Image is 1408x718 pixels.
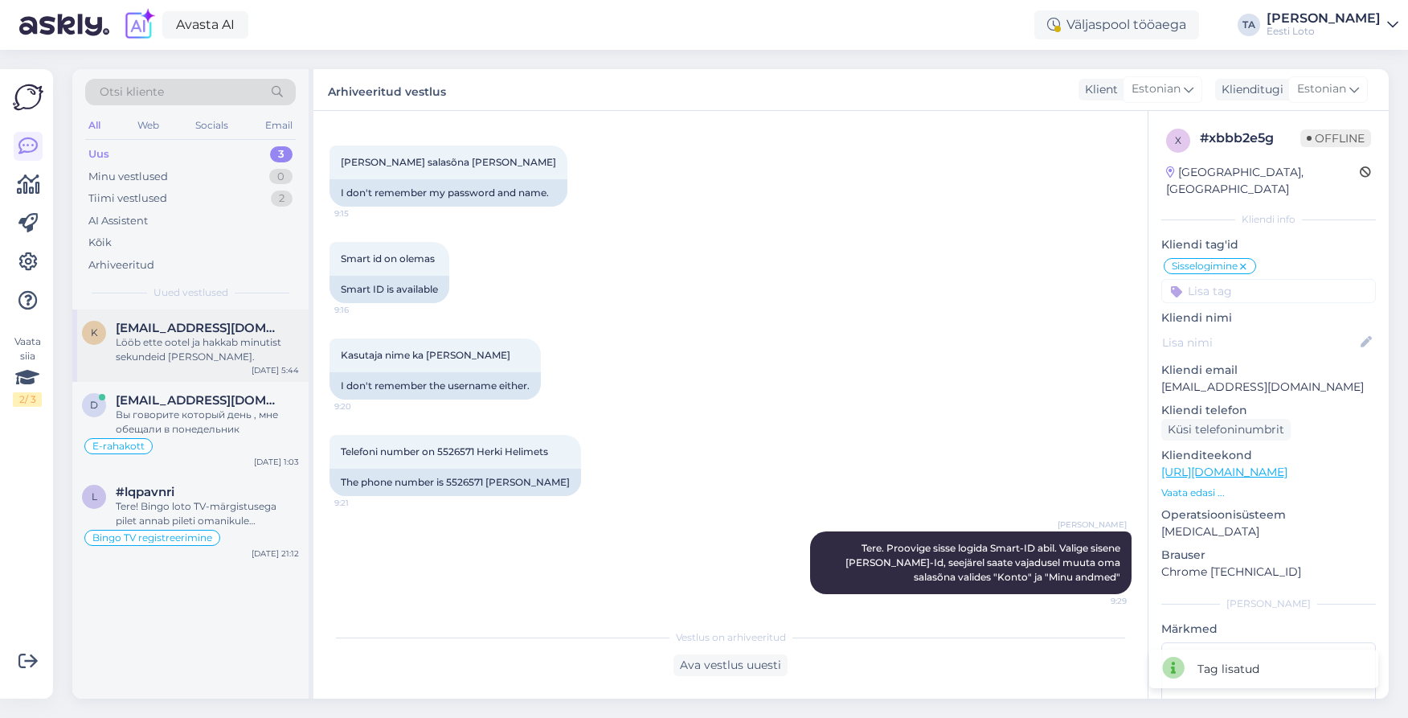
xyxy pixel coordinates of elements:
div: [DATE] 21:12 [252,548,299,560]
div: Email [262,115,296,136]
span: Bingo TV registreerimine [92,533,212,543]
div: Klienditugi [1215,81,1283,98]
input: Lisa tag [1161,279,1376,303]
div: Lööb ette ootel ja hakkab minutist sekundeid [PERSON_NAME]. [116,335,299,364]
div: I don't remember the username either. [329,372,541,400]
a: Avasta AI [162,11,248,39]
div: AI Assistent [88,213,148,229]
a: [URL][DOMAIN_NAME] [1161,465,1287,479]
div: [PERSON_NAME] [1161,597,1376,611]
div: Tiimi vestlused [88,191,167,207]
div: I don't remember my password and name. [329,179,567,207]
div: Uus [88,146,109,162]
span: E-rahakott [92,441,145,451]
div: The phone number is 5526571 [PERSON_NAME] [329,469,581,496]
span: Uued vestlused [153,285,228,300]
p: Märkmed [1161,621,1376,638]
div: Kliendi info [1161,212,1376,227]
span: 9:21 [334,497,395,509]
span: K [91,326,98,338]
div: Küsi telefoninumbrit [1161,419,1291,441]
p: Brauser [1161,547,1376,564]
div: Eesti Loto [1267,25,1381,38]
p: Kliendi tag'id [1161,236,1376,253]
div: Tag lisatud [1197,661,1259,678]
span: 9:20 [334,400,395,412]
div: Kõik [88,235,112,251]
span: [PERSON_NAME] salasõna [PERSON_NAME] [341,156,556,168]
a: [PERSON_NAME]Eesti Loto [1267,12,1398,38]
div: Smart ID is available [329,276,449,303]
div: Klient [1079,81,1118,98]
input: Lisa nimi [1162,334,1357,351]
img: explore-ai [122,8,156,42]
div: 2 [271,191,293,207]
div: Ava vestlus uuesti [673,654,788,676]
div: All [85,115,104,136]
span: dmitrinem@gmail.com [116,393,283,408]
span: 9:16 [334,304,395,316]
span: Sisselogimine [1172,261,1238,271]
div: [PERSON_NAME] [1267,12,1381,25]
span: Tere. Proovige sisse logida Smart-ID abil. Valige sisene [PERSON_NAME]-Id, seejärel saate vajadus... [845,542,1123,583]
p: Kliendi email [1161,362,1376,379]
div: Web [134,115,162,136]
div: 0 [269,169,293,185]
p: [MEDICAL_DATA] [1161,523,1376,540]
div: [DATE] 1:03 [254,456,299,468]
span: Kuutandres8@gmail.com [116,321,283,335]
p: Operatsioonisüsteem [1161,507,1376,523]
p: [EMAIL_ADDRESS][DOMAIN_NAME] [1161,379,1376,396]
p: Vaata edasi ... [1161,486,1376,500]
p: Chrome [TECHNICAL_ID] [1161,564,1376,581]
div: Arhiveeritud [88,257,154,273]
span: Kasutaja nime ka [PERSON_NAME] [341,349,510,361]
span: Estonian [1297,80,1346,98]
span: Vestlus on arhiveeritud [676,630,786,645]
div: [GEOGRAPHIC_DATA], [GEOGRAPHIC_DATA] [1166,164,1360,198]
span: d [90,399,98,411]
div: 3 [270,146,293,162]
span: x [1175,134,1181,146]
span: Estonian [1132,80,1181,98]
span: [PERSON_NAME] [1058,519,1127,531]
div: Socials [192,115,231,136]
img: Askly Logo [13,82,43,113]
span: 9:15 [334,207,395,220]
div: 2 / 3 [13,392,42,407]
div: Tere! Bingo loto TV-märgistusega pilet annab pileti omanikule võimaluse osaleda stuudiomängu kand... [116,499,299,528]
span: Otsi kliente [100,84,164,101]
span: 9:29 [1066,595,1127,607]
span: Telefoni number on 5526571 Herki Helimets [341,445,548,457]
span: Smart id on olemas [341,252,435,265]
p: Kliendi telefon [1161,402,1376,419]
div: TA [1238,14,1260,36]
div: Вы говорите который день , мне обещали в понедельник [116,408,299,437]
span: #lqpavnri [116,485,174,499]
label: Arhiveeritud vestlus [328,79,446,101]
div: Väljaspool tööaega [1034,10,1199,39]
div: Minu vestlused [88,169,168,185]
p: Klienditeekond [1161,447,1376,464]
p: Kliendi nimi [1161,310,1376,326]
span: l [92,490,97,503]
div: [DATE] 5:44 [252,364,299,376]
span: Offline [1300,129,1371,147]
div: # xbbb2e5g [1200,129,1300,148]
div: Vaata siia [13,334,42,407]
